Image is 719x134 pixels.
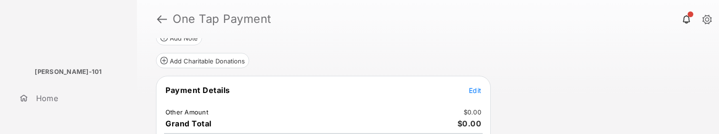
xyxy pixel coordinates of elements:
button: Add Charitable Donations [156,53,249,68]
strong: One Tap Payment [173,13,272,25]
span: $0.00 [457,119,482,128]
span: Edit [469,86,481,94]
span: Payment Details [165,85,230,95]
span: Grand Total [165,119,212,128]
td: Other Amount [165,108,209,116]
a: Home [15,87,137,110]
button: Edit [469,85,481,95]
td: $0.00 [463,108,482,116]
p: [PERSON_NAME]-101 [35,67,102,77]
